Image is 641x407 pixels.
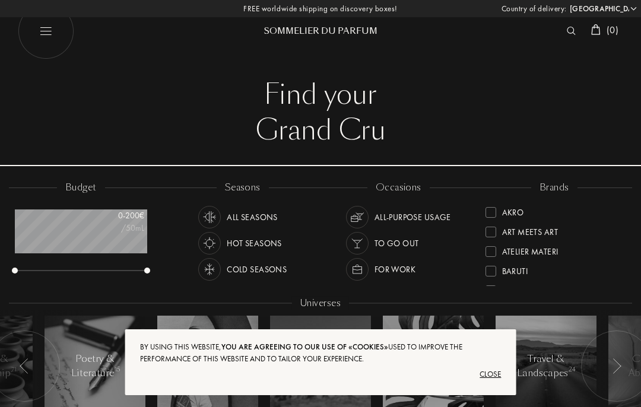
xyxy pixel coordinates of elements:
[85,222,144,234] div: /50mL
[607,24,618,36] span: ( 0 )
[140,365,502,384] div: Close
[115,365,120,374] span: 15
[367,181,430,195] div: occasions
[201,261,218,278] img: usage_season_cold_white.svg
[140,341,502,365] div: By using this website, used to improve the performance of this website and to tailor your experie...
[18,3,74,59] img: burger_white.png
[349,261,366,278] img: usage_occasion_work_white.svg
[249,25,392,37] div: Sommelier du Parfum
[349,235,366,252] img: usage_occasion_party_white.svg
[201,235,218,252] img: usage_season_hot_white.svg
[85,209,144,222] div: 0 - 200 €
[375,232,419,255] div: To go Out
[517,352,575,380] div: Travel & Landscapes
[227,258,287,281] div: Cold Seasons
[502,202,524,218] div: Akro
[375,258,415,281] div: For Work
[502,222,558,238] div: Art Meets Art
[502,3,567,15] span: Country of delivery:
[217,181,269,195] div: seasons
[27,113,614,148] div: Grand Cru
[227,232,282,255] div: Hot Seasons
[502,261,528,277] div: Baruti
[292,297,349,310] div: Universes
[227,206,278,228] div: All Seasons
[20,358,29,374] img: arr_left.svg
[349,209,366,225] img: usage_occasion_all_white.svg
[567,27,576,35] img: search_icn_white.svg
[502,241,559,257] div: Atelier Materi
[57,181,105,195] div: budget
[591,24,601,35] img: cart_white.svg
[27,77,614,113] div: Find your
[502,281,561,297] div: Binet-Papillon
[612,358,621,374] img: arr_left.svg
[375,206,451,228] div: All-purpose Usage
[221,342,388,352] span: you are agreeing to our use of «cookies»
[70,352,120,380] div: Poetry & Literature
[201,209,218,225] img: usage_season_average_white.svg
[531,181,577,195] div: brands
